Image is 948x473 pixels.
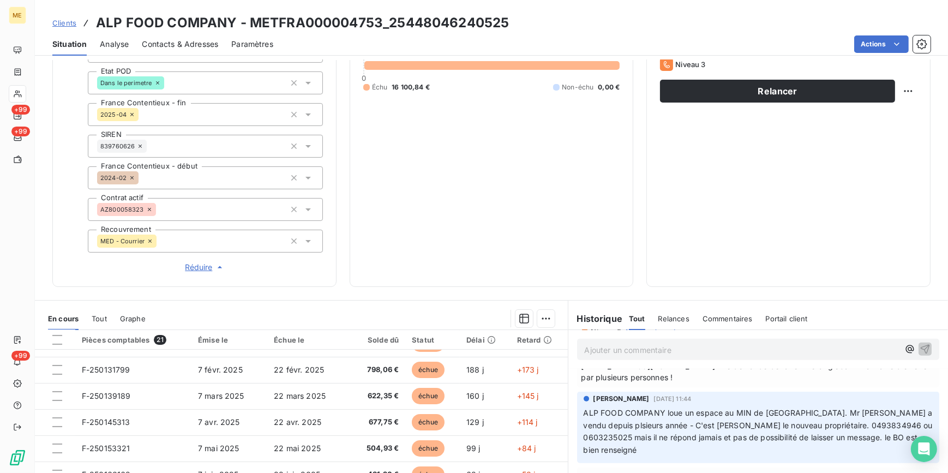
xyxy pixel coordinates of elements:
span: Dans le perimetre [100,80,152,86]
span: 677,75 € [352,417,399,428]
h6: Historique [568,312,623,325]
span: 798,06 € [352,364,399,375]
span: Contacts & Adresses [142,39,218,50]
span: AZ800058323 [100,206,144,213]
span: +84 j [517,444,536,453]
span: Niveau 3 [675,60,705,69]
span: échue [412,440,445,457]
span: 160 j [466,391,484,400]
span: 0 [362,74,366,82]
input: Ajouter une valeur [139,110,147,119]
span: 22 févr. 2025 [274,365,324,374]
span: [DATE] 11:44 [653,396,691,402]
span: 99 j [466,444,481,453]
div: Échue le [274,336,339,344]
img: Logo LeanPay [9,449,26,466]
span: 504,93 € [352,443,399,454]
span: Réduire [185,262,225,273]
a: +99 [9,107,26,124]
span: Graphe [120,314,146,323]
span: +99 [11,127,30,136]
input: Ajouter une valeur [164,78,173,88]
span: 7 mai 2025 [198,444,239,453]
button: Actions [854,35,909,53]
span: [PERSON_NAME] [593,394,650,404]
span: 839760626 [100,143,135,149]
span: 2025-04 [100,111,127,118]
a: Clients [52,17,76,28]
span: +99 [11,351,30,361]
span: +114 j [517,417,538,427]
span: F-250139189 [82,391,131,400]
button: Relancer [660,80,895,103]
input: Ajouter une valeur [156,205,165,214]
div: Open Intercom Messenger [911,436,937,462]
span: Commentaires [703,314,753,323]
span: 16 100,84 € [392,82,430,92]
span: Tout [92,314,107,323]
span: ALP FOOD COMPANY loue un espace au MIN de [GEOGRAPHIC_DATA]. Mr [PERSON_NAME] a vendu depuis plsi... [584,408,935,455]
span: 21 [154,335,166,345]
div: Solde dû [352,336,399,344]
span: Relances [658,314,689,323]
div: ME [9,7,26,24]
span: 188 j [466,365,484,374]
span: 129 j [466,417,484,427]
span: Tout [629,314,645,323]
span: 7 févr. 2025 [198,365,243,374]
span: Clients [52,19,76,27]
span: Non-échu [562,82,593,92]
span: Situation [52,39,87,50]
span: Paramètres [231,39,273,50]
span: +145 j [517,391,539,400]
div: Retard [517,336,561,344]
div: Émise le [198,336,261,344]
span: MED - Courrier [100,238,145,244]
span: 22 avr. 2025 [274,417,321,427]
span: F-250131799 [82,365,130,374]
input: Ajouter une valeur [157,236,165,246]
span: Analyse [100,39,129,50]
div: Statut [412,336,453,344]
input: Ajouter une valeur [147,141,155,151]
span: 22 mars 2025 [274,391,326,400]
span: +99 [11,105,30,115]
span: F-250153321 [82,444,130,453]
span: Échu [372,82,388,92]
input: Ajouter une valeur [139,173,147,183]
span: En cours [48,314,79,323]
div: Délai [466,336,504,344]
a: +99 [9,129,26,146]
div: Pièces comptables [82,335,185,345]
span: 0,00 € [598,82,620,92]
span: 7 mars 2025 [198,391,244,400]
span: 2024-02 [100,175,127,181]
button: Réduire [88,261,323,273]
span: +173 j [517,365,539,374]
span: Portail client [766,314,808,323]
h3: ALP FOOD COMPANY - METFRA000004753_25448046240525 [96,13,509,33]
span: échue [412,388,445,404]
span: 22 mai 2025 [274,444,321,453]
span: échue [412,414,445,430]
span: F-250145313 [82,417,130,427]
span: 622,35 € [352,391,399,402]
span: 7 avr. 2025 [198,417,240,427]
span: échue [412,362,445,378]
